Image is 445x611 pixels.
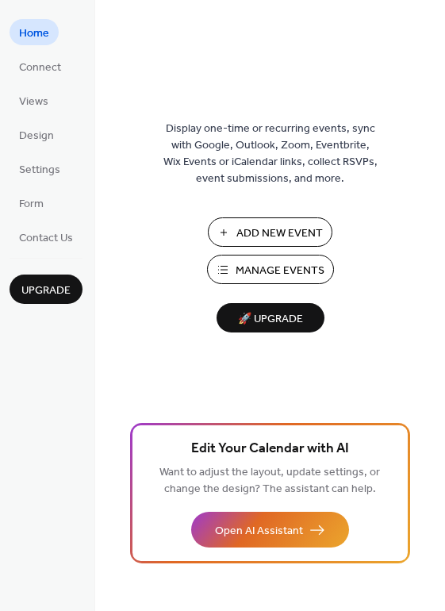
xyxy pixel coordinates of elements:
span: Contact Us [19,230,73,247]
span: Settings [19,162,60,179]
span: Upgrade [21,282,71,299]
span: Manage Events [236,263,324,279]
button: Open AI Assistant [191,512,349,548]
span: Want to adjust the layout, update settings, or change the design? The assistant can help. [159,462,380,500]
button: 🚀 Upgrade [217,303,324,332]
span: Form [19,196,44,213]
a: Settings [10,156,70,182]
a: Connect [10,53,71,79]
span: Edit Your Calendar with AI [191,438,349,460]
a: Home [10,19,59,45]
button: Add New Event [208,217,332,247]
button: Manage Events [207,255,334,284]
span: Add New Event [236,225,323,242]
a: Contact Us [10,224,82,250]
span: Views [19,94,48,110]
span: Display one-time or recurring events, sync with Google, Outlook, Zoom, Eventbrite, Wix Events or ... [163,121,378,187]
span: Home [19,25,49,42]
span: Open AI Assistant [215,523,303,540]
span: Connect [19,60,61,76]
span: Design [19,128,54,144]
a: Views [10,87,58,113]
a: Form [10,190,53,216]
button: Upgrade [10,275,82,304]
span: 🚀 Upgrade [226,309,315,330]
a: Design [10,121,63,148]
